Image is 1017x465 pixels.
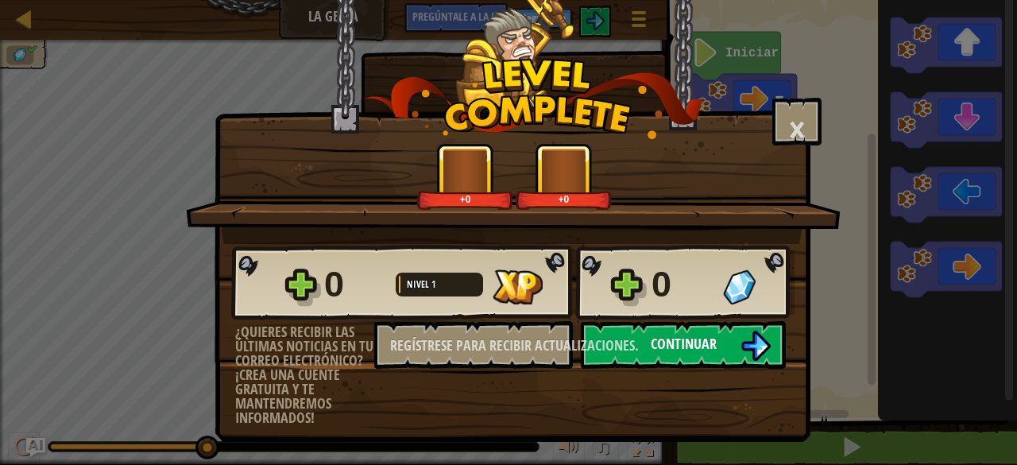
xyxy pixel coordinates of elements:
font: × [788,102,806,156]
font: 0 [652,264,671,304]
font: +0 [460,194,471,205]
img: Continuar [741,331,771,361]
font: +0 [558,194,569,205]
font: ¿Quieres recibir las últimas noticias en tu correo electrónico? ¡Crea una cuente gratuita y te ma... [235,322,373,428]
font: Regístrese para recibir actualizaciones. [390,335,639,355]
img: Gemas Conseguidas [723,269,756,304]
button: Regístrese para recibir actualizaciones. [374,321,573,369]
font: 0 [324,264,344,304]
font: Nivel [407,277,429,291]
font: 1 [431,277,436,291]
font: Continuar [651,334,717,354]
button: Continuar [581,321,786,369]
img: level_complete.png [365,59,706,139]
img: XP Conseguida [493,269,543,304]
